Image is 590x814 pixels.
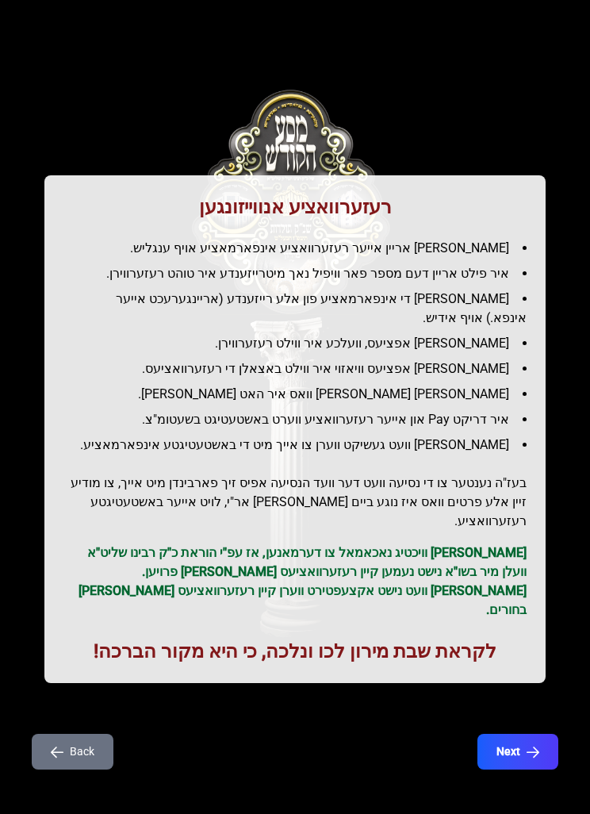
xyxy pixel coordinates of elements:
[76,290,527,328] li: [PERSON_NAME] די אינפארמאציע פון אלע רייזענדע (אריינגערעכט אייער אינפא.) אויף אידיש.
[477,734,558,770] button: Next
[76,385,527,404] li: [PERSON_NAME] [PERSON_NAME] וואס איר האט [PERSON_NAME].
[76,239,527,258] li: [PERSON_NAME] אריין אייער רעזערוואציע אינפארמאציע אויף ענגליש.
[76,334,527,353] li: [PERSON_NAME] אפציעס, וועלכע איר ווילט רעזערווירן.
[76,264,527,283] li: איר פילט אריין דעם מספר פאר וויפיל נאך מיטרייזענדע איר טוהט רעזערווירן.
[63,543,527,620] p: [PERSON_NAME] וויכטיג נאכאמאל צו דערמאנען, אז עפ"י הוראת כ"ק רבינו שליט"א וועלן מיר בשו"א נישט נע...
[63,474,527,531] h2: בעז"ה נענטער צו די נסיעה וועט דער וועד הנסיעה אפיס זיך פארבינדן מיט אייך, צו מודיע זיין אלע פרטים...
[76,410,527,429] li: איר דריקט Pay און אייער רעזערוואציע ווערט באשטעטיגט בשעטומ"צ.
[32,734,113,770] button: Back
[76,436,527,455] li: [PERSON_NAME] וועט געשיקט ווערן צו אייך מיט די באשטעטיגטע אינפארמאציע.
[63,639,527,664] h1: לקראת שבת מירון לכו ונלכה, כי היא מקור הברכה!
[63,194,527,220] h1: רעזערוואציע אנווייזונגען
[76,359,527,378] li: [PERSON_NAME] אפציעס וויאזוי איר ווילט באצאלן די רעזערוואציעס.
